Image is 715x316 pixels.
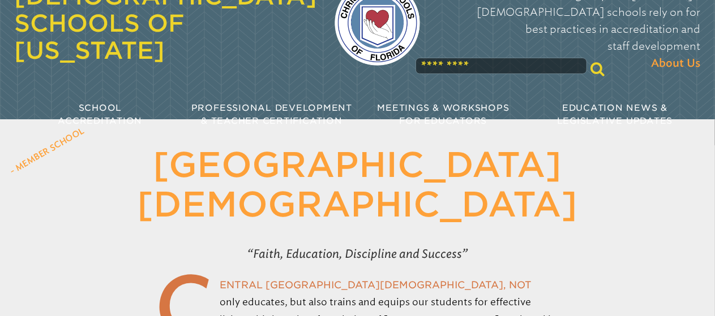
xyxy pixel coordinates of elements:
p: - Member School [3,123,91,181]
span: Education News & Legislative Updates [557,102,673,126]
span: School Accreditation [58,102,142,126]
span: Professional Development & Teacher Certification [191,102,352,126]
p: Faith, Education, Discipline and Success [116,241,599,267]
span: Meetings & Workshops for Educators [377,102,509,126]
span: About Us [652,55,701,72]
h1: [GEOGRAPHIC_DATA][DEMOGRAPHIC_DATA] [82,145,633,224]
